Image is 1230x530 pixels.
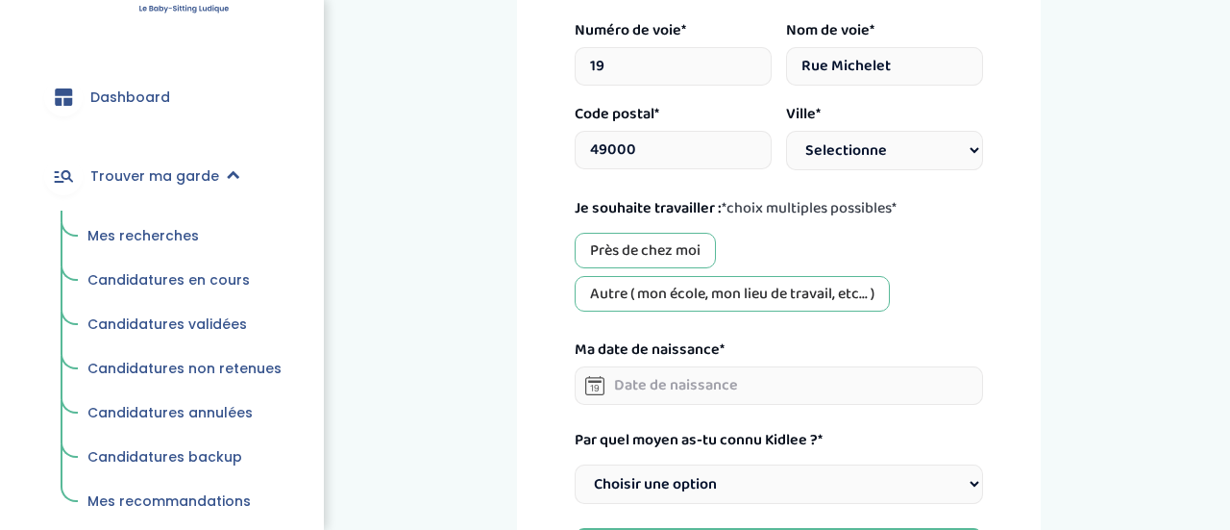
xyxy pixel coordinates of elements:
[575,339,725,362] label: Ma date de naissance*
[87,447,242,467] span: Candidatures backup
[575,47,772,86] input: Numéro de voie
[575,366,983,405] input: Date de naissance
[90,166,219,187] span: Trouver ma garde
[29,63,295,132] a: Dashboard
[87,270,250,290] span: Candidatures en cours
[575,276,890,312] div: Autre ( mon école, mon lieu de travail, etc... )
[74,218,295,255] a: Mes recherches
[87,403,253,422] span: Candidatures annulées
[74,440,295,476] a: Candidatures backup
[74,263,295,299] a: Candidatures en cours
[87,226,199,245] span: Mes recherches
[74,307,295,343] a: Candidatures validées
[575,103,659,126] label: Code postal
[74,395,295,432] a: Candidatures annulées
[87,315,247,334] span: Candidatures validées
[786,103,821,126] label: Ville
[575,19,686,42] label: Numéro de voie
[575,429,983,452] label: Par quel moyen as-tu connu Kidlee ?*
[87,492,251,511] span: Mes recommandations
[29,141,295,211] a: Trouver ma garde
[786,47,983,86] input: Nom de voie
[74,351,295,388] a: Candidatures non retenues
[575,233,716,268] div: Près de chez moi
[87,359,282,378] span: Candidatures non retenues
[575,197,897,220] label: Je souhaite travailler :
[90,88,170,108] span: Dashboard
[722,196,897,220] span: *choix multiples possibles*
[74,484,295,520] a: Mes recommandations
[575,131,772,169] input: 92000
[786,19,874,42] label: Nom de voie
